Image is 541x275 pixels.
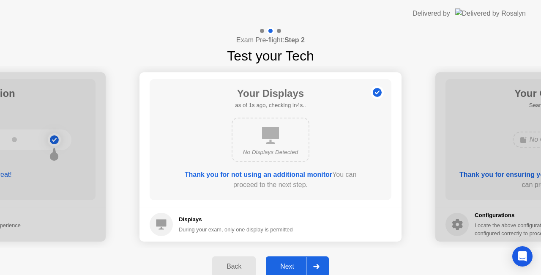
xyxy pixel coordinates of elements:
div: Back [215,263,253,270]
div: No Displays Detected [239,148,302,157]
div: Delivered by [413,8,450,19]
img: Delivered by Rosalyn [455,8,526,18]
div: Next [268,263,306,270]
h4: Exam Pre-flight: [236,35,305,45]
h1: Your Displays [235,86,306,101]
div: Open Intercom Messenger [512,246,533,267]
h1: Test your Tech [227,46,314,66]
b: Thank you for not using an additional monitor [185,171,332,178]
div: During your exam, only one display is permitted [179,225,293,234]
b: Step 2 [284,36,305,44]
div: You can proceed to the next step. [174,170,367,190]
h5: as of 1s ago, checking in4s.. [235,101,306,110]
h5: Displays [179,215,293,224]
